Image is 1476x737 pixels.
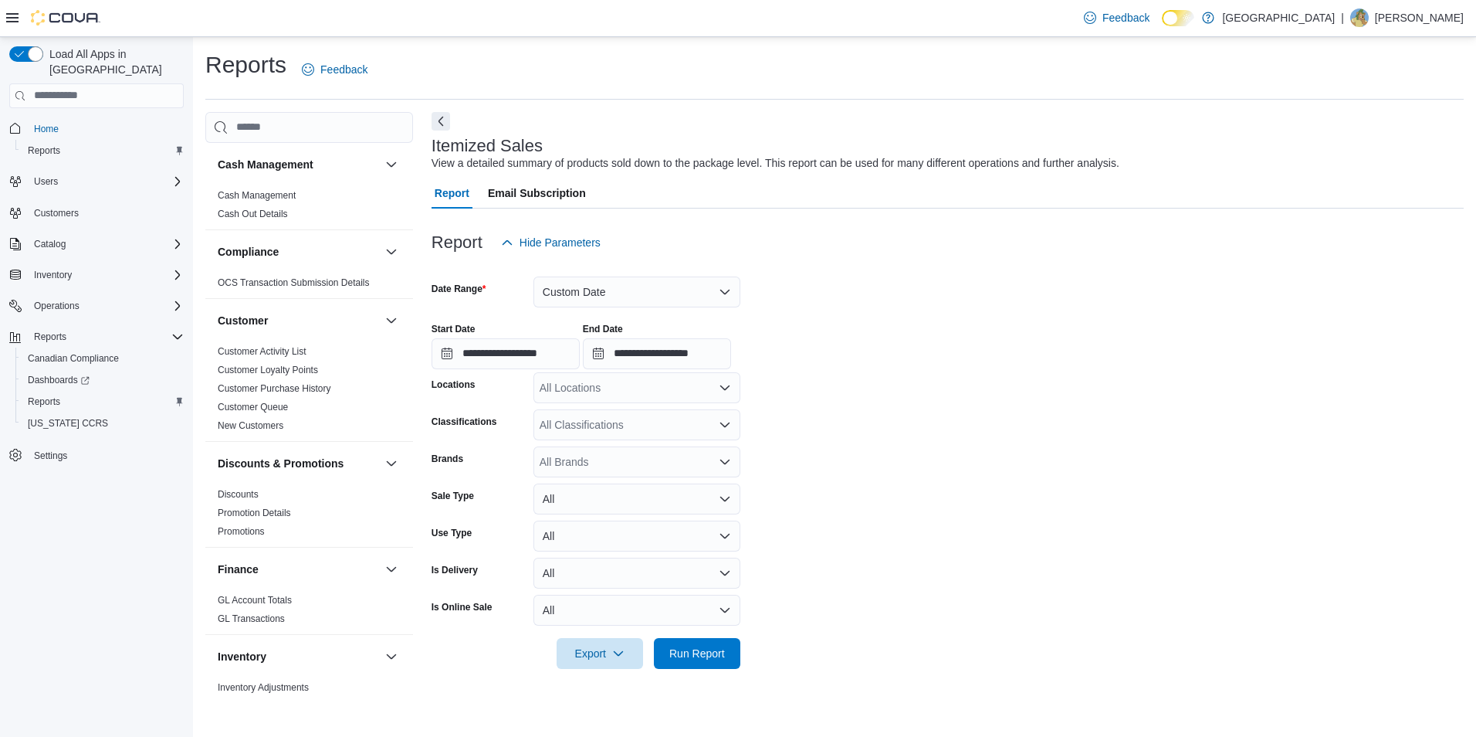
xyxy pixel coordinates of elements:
a: Promotions [218,526,265,537]
a: GL Transactions [218,613,285,624]
span: Home [34,123,59,135]
span: Operations [34,300,80,312]
a: Reports [22,392,66,411]
span: Report [435,178,469,209]
button: Discounts & Promotions [382,454,401,473]
button: Home [3,117,190,140]
span: Customers [28,203,184,222]
a: Canadian Compliance [22,349,125,368]
button: Open list of options [719,419,731,431]
span: Run Report [669,646,725,661]
button: Inventory [382,647,401,666]
input: Dark Mode [1162,10,1194,26]
span: New Customers [218,419,283,432]
a: Cash Management [218,190,296,201]
button: Operations [28,297,86,315]
button: Custom Date [533,277,740,307]
button: Reports [3,326,190,348]
h1: Reports [205,49,286,80]
p: | [1341,8,1344,27]
button: Cash Management [382,155,401,174]
label: Date Range [432,283,486,295]
a: Home [28,120,65,138]
button: Reports [15,140,190,161]
span: Reports [22,141,184,160]
button: Catalog [3,233,190,255]
h3: Inventory [218,649,266,664]
button: Users [28,172,64,191]
span: Dashboards [22,371,184,389]
a: Cash Out Details [218,209,288,219]
button: All [533,521,740,552]
label: Use Type [432,527,472,539]
a: Discounts [218,489,259,500]
span: Canadian Compliance [28,352,119,365]
p: [PERSON_NAME] [1375,8,1464,27]
nav: Complex example [9,111,184,507]
span: Canadian Compliance [22,349,184,368]
span: [US_STATE] CCRS [28,417,108,430]
button: Cash Management [218,157,379,172]
a: [US_STATE] CCRS [22,414,114,433]
a: GL Account Totals [218,595,292,606]
a: Settings [28,447,73,465]
a: Promotion Details [218,508,291,518]
button: Reports [28,328,73,346]
button: Inventory [218,649,379,664]
span: Inventory Adjustments [218,681,309,694]
span: Operations [28,297,184,315]
div: Compliance [205,273,413,298]
a: Customer Queue [218,402,288,413]
label: Is Delivery [432,564,478,576]
span: Load All Apps in [GEOGRAPHIC_DATA] [43,46,184,77]
a: Feedback [296,54,374,85]
span: Users [28,172,184,191]
button: Customers [3,202,190,224]
a: Feedback [1078,2,1156,33]
span: Inventory [34,269,72,281]
button: Export [557,638,643,669]
button: All [533,595,740,626]
span: Feedback [320,62,367,77]
span: Cash Management [218,189,296,202]
p: [GEOGRAPHIC_DATA] [1222,8,1335,27]
span: Feedback [1102,10,1149,25]
span: Hide Parameters [520,235,601,250]
a: Customer Activity List [218,346,306,357]
span: Customers [34,207,79,219]
span: Cash Out Details [218,208,288,220]
span: Reports [28,396,60,408]
button: Finance [382,560,401,579]
a: Dashboards [15,369,190,391]
button: Customer [218,313,379,328]
a: Reports [22,141,66,160]
div: Customer [205,342,413,441]
h3: Itemized Sales [432,137,543,155]
button: Catalog [28,235,72,253]
a: Customer Purchase History [218,383,331,394]
span: Home [28,119,184,138]
a: New Customers [218,420,283,431]
span: Settings [28,445,184,464]
span: Export [566,638,634,669]
span: Reports [28,328,184,346]
span: Promotions [218,525,265,538]
span: Catalog [28,235,184,253]
label: Classifications [432,416,497,428]
button: Reports [15,391,190,413]
input: Press the down key to open a popover containing a calendar. [583,338,731,369]
span: Email Subscription [488,178,586,209]
span: GL Account Totals [218,594,292,606]
button: Inventory [28,266,78,284]
button: Customer [382,311,401,330]
div: Sarah Leask [1350,8,1369,27]
a: Inventory Adjustments [218,682,309,693]
span: Customer Purchase History [218,382,331,395]
button: Hide Parameters [495,227,607,258]
div: Cash Management [205,186,413,229]
h3: Report [432,233,482,252]
span: Customer Queue [218,401,288,413]
label: Is Online Sale [432,601,493,613]
input: Press the down key to open a popover containing a calendar. [432,338,580,369]
a: Customer Loyalty Points [218,365,318,375]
